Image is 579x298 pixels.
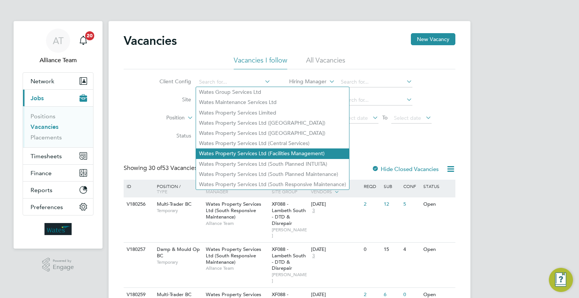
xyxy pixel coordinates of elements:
div: 4 [401,243,421,257]
img: wates-logo-retina.png [44,223,72,235]
div: Open [421,243,454,257]
label: Client Config [148,78,191,85]
div: 15 [382,243,401,257]
div: Position / [151,180,204,198]
span: Engage [53,264,74,270]
span: Manager [206,188,228,194]
div: Status [421,180,454,193]
li: Wates Property Services Ltd (South Planned INTUITA) [196,159,349,169]
span: Type [157,188,167,194]
button: Finance [23,165,93,181]
div: Conf [401,180,421,193]
li: Wates Property Services Ltd ([GEOGRAPHIC_DATA]) [196,118,349,128]
label: Position [141,114,185,122]
a: 20 [76,29,91,53]
span: 53 Vacancies [149,164,197,172]
div: V180257 [125,243,151,257]
div: V180256 [125,197,151,211]
input: Search for... [338,77,412,87]
div: 2 [362,197,381,211]
button: Reports [23,182,93,198]
span: Site Group [272,188,297,194]
span: Multi-Trader BC [157,291,191,298]
li: Wates Maintenance Services Ltd [196,97,349,107]
span: Temporary [157,259,202,265]
button: Preferences [23,199,93,215]
div: Jobs [23,106,93,147]
button: New Vacancy [411,33,455,45]
div: Sub [382,180,401,193]
span: Timesheets [31,153,62,160]
span: To [380,113,390,122]
span: AT [53,36,64,46]
a: Placements [31,134,62,141]
li: Wates Property Services Limited [196,108,349,118]
button: Timesheets [23,148,93,164]
a: Powered byEngage [42,258,74,272]
div: 5 [401,197,421,211]
li: Wates Property Services Ltd (Central Services) [196,138,349,148]
li: All Vacancies [306,56,345,69]
span: XF088 - Lambeth South - DTD & Disrepair [272,246,306,272]
span: Select date [341,115,368,121]
span: Alliance Team [206,265,268,271]
span: 3 [311,208,316,214]
label: Status [148,132,191,139]
div: ID [125,180,151,193]
span: Select date [394,115,421,121]
li: Wates Property Services Ltd ([GEOGRAPHIC_DATA]) [196,128,349,138]
h2: Vacancies [124,33,177,48]
span: Reports [31,186,52,194]
li: Wates Property Services Ltd (Facilities Management) [196,148,349,159]
div: Open [421,197,454,211]
a: Go to home page [23,223,93,235]
div: [DATE] [311,201,360,208]
span: 20 [85,31,94,40]
span: Alliance Team [206,220,268,226]
div: [DATE] [311,246,360,253]
button: Engage Resource Center [549,268,573,292]
div: [DATE] [311,292,360,298]
span: Alliance Team [23,56,93,65]
input: Search for... [338,95,412,105]
span: Temporary [157,208,202,214]
li: Wates Property Services Ltd (South Planned Maintenance) [196,169,349,179]
li: Wates Property Services Ltd (South Responsive Maintenance) [196,179,349,189]
span: XF088 - Lambeth South - DTD & Disrepair [272,201,306,226]
span: Wates Property Services Ltd (South Responsive Maintenance) [206,201,261,220]
span: 3 [311,253,316,259]
li: Vacancies I follow [234,56,287,69]
div: 0 [362,243,381,257]
span: [PERSON_NAME] [272,227,308,238]
div: Reqd [362,180,381,193]
button: Jobs [23,90,93,106]
span: Wates Property Services Ltd (South Responsive Maintenance) [206,246,261,265]
span: Multi-Trader BC [157,201,191,207]
span: Preferences [31,203,63,211]
span: Finance [31,170,52,177]
label: Hide Closed Vacancies [372,165,439,173]
span: Vendors [311,188,332,194]
div: 12 [382,197,401,211]
input: Search for... [196,77,271,87]
span: Jobs [31,95,44,102]
span: [PERSON_NAME] [272,272,308,283]
span: 30 of [149,164,162,172]
span: Damp & Mould Op BC [157,246,200,259]
label: Site [148,96,191,103]
span: Network [31,78,54,85]
a: Vacancies [31,123,58,130]
nav: Main navigation [14,21,103,249]
label: Hiring Manager [283,78,326,86]
a: ATAlliance Team [23,29,93,65]
div: Showing [124,164,199,172]
li: Wates Group Services Ltd [196,87,349,97]
button: Network [23,73,93,89]
span: Powered by [53,258,74,264]
a: Positions [31,113,55,120]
